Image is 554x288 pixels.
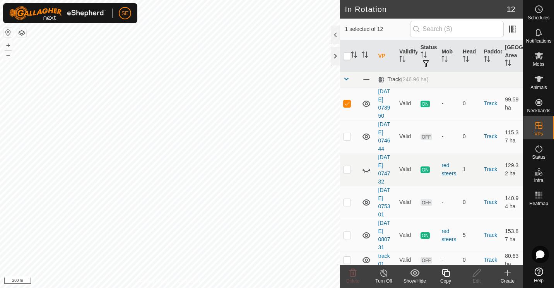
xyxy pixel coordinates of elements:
td: 129.32 ha [502,153,523,186]
p-sorticon: Activate to sort [441,57,448,63]
td: 5 [460,219,481,252]
td: 99.59 ha [502,87,523,120]
button: Reset Map [3,28,13,37]
th: VP [375,40,396,72]
td: Valid [396,87,417,120]
a: Track [484,133,497,139]
div: Create [492,278,523,285]
td: 0 [460,252,481,268]
div: red steers [441,227,457,243]
td: 115.37 ha [502,120,523,153]
td: 80.63 ha [502,252,523,268]
a: Track [484,232,497,238]
a: [DATE] 074644 [378,121,390,152]
span: 12 [507,3,515,15]
a: track 01 [378,253,390,267]
th: Paddock [481,40,502,72]
p-sorticon: Activate to sort [399,57,405,63]
p-sorticon: Activate to sort [421,53,427,59]
th: Status [417,40,439,72]
td: Valid [396,219,417,252]
td: 140.94 ha [502,186,523,219]
span: OFF [421,134,432,140]
span: Heatmap [529,201,548,206]
td: 0 [460,87,481,120]
span: OFF [421,199,432,206]
th: Head [460,40,481,72]
td: 1 [460,153,481,186]
a: Contact Us [178,278,200,285]
div: - [441,256,457,264]
a: [DATE] 080731 [378,220,390,250]
span: Help [534,278,544,283]
span: (246.96 ha) [401,76,429,82]
p-sorticon: Activate to sort [362,53,368,59]
span: Animals [530,85,547,90]
td: 153.87 ha [502,219,523,252]
p-sorticon: Activate to sort [351,53,357,59]
th: Validity [396,40,417,72]
span: ON [421,232,430,239]
a: Track [484,100,497,106]
a: Help [523,264,554,286]
td: 0 [460,120,481,153]
div: - [441,132,457,141]
div: - [441,99,457,108]
p-sorticon: Activate to sort [484,57,490,63]
div: red steers [441,161,457,178]
div: Show/Hide [399,278,430,285]
span: OFF [421,257,432,264]
span: Notifications [526,39,551,43]
a: [DATE] 075301 [378,187,390,218]
td: 0 [460,186,481,219]
span: ON [421,166,430,173]
div: - [441,198,457,206]
span: Neckbands [527,108,550,113]
a: Track [484,199,497,205]
div: Turn Off [368,278,399,285]
p-sorticon: Activate to sort [463,57,469,63]
a: Track [484,257,497,263]
th: Mob [438,40,460,72]
td: Valid [396,120,417,153]
span: Mobs [533,62,544,67]
span: Infra [534,178,543,183]
a: Privacy Policy [140,278,169,285]
h2: In Rotation [345,5,506,14]
button: + [3,41,13,50]
input: Search (S) [410,21,504,37]
span: SE [121,9,129,17]
span: Schedules [528,15,549,20]
span: 1 selected of 12 [345,25,410,33]
td: Valid [396,186,417,219]
span: Status [532,155,545,159]
div: Edit [461,278,492,285]
button: Map Layers [17,28,26,38]
a: Track [484,166,497,172]
span: ON [421,101,430,107]
div: Track [378,76,428,83]
span: Delete [346,278,360,284]
span: VPs [534,132,543,136]
a: [DATE] 074732 [378,154,390,185]
img: Gallagher Logo [9,6,106,20]
p-sorticon: Activate to sort [505,61,511,67]
td: Valid [396,153,417,186]
a: [DATE] 073950 [378,88,390,119]
div: Copy [430,278,461,285]
td: Valid [396,252,417,268]
th: [GEOGRAPHIC_DATA] Area [502,40,523,72]
button: – [3,51,13,60]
